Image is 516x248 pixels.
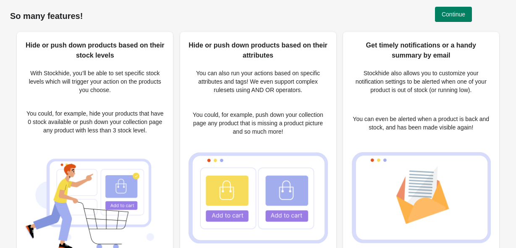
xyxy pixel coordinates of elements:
[351,40,491,61] h2: Get timely notifications or a handy summary by email
[435,7,472,22] button: Continue
[351,152,491,243] img: Get timely notifications or a handy summary by email
[351,115,491,132] p: You can even be alerted when a product is back and stock, and has been made visible again!
[442,11,465,18] span: Continue
[189,69,328,94] p: You can also run your actions based on specific attributes and tags! We even support complex rule...
[25,109,165,135] p: You could, for example, hide your products that have 0 stock available or push down your collecti...
[25,69,165,94] p: With Stockhide, you’ll be able to set specific stock levels which will trigger your action on the...
[351,69,491,94] p: Stockhide also allows you to customize your notification settings to be alerted when one of your ...
[189,40,328,61] h2: Hide or push down products based on their attributes
[189,111,328,136] p: You could, for example, push down your collection page any product that is missing a product pict...
[189,152,328,243] img: Hide or push down products based on their attributes
[10,11,506,21] h1: So many features!
[25,40,165,61] h2: Hide or push down products based on their stock levels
